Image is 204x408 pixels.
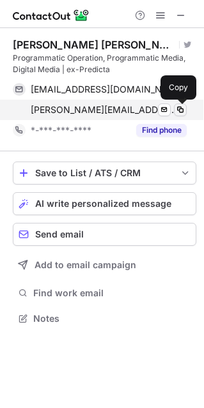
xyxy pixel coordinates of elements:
button: Send email [13,223,196,246]
button: Notes [13,310,196,328]
span: [EMAIL_ADDRESS][DOMAIN_NAME] [31,84,177,95]
div: [PERSON_NAME] [PERSON_NAME] [13,38,175,51]
span: Add to email campaign [35,260,136,270]
button: Reveal Button [136,124,187,137]
img: ContactOut v5.3.10 [13,8,90,23]
span: [PERSON_NAME][EMAIL_ADDRESS][PERSON_NAME][DOMAIN_NAME] [31,104,177,116]
button: save-profile-one-click [13,162,196,185]
span: Send email [35,229,84,239]
div: Save to List / ATS / CRM [35,168,174,178]
button: Add to email campaign [13,253,196,276]
button: Find work email [13,284,196,302]
span: AI write personalized message [35,199,171,209]
span: Find work email [33,287,191,299]
button: AI write personalized message [13,192,196,215]
span: Notes [33,313,191,324]
div: Programmatic Operation, Programmatic Media, Digital Media | ex-Predicta [13,52,196,75]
